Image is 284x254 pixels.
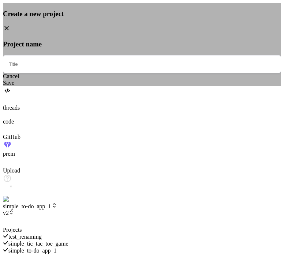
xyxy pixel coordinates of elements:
[3,73,281,80] div: Cancel
[3,134,20,140] label: GitHub
[3,55,281,73] input: Title
[3,118,14,125] label: code
[3,167,20,174] label: Upload
[3,40,281,48] h3: Project name
[3,80,281,86] div: Save
[8,234,42,240] span: test_renaming
[3,10,281,18] h3: Create a new project
[3,203,57,209] span: simple_to-do_app_1
[3,227,95,233] div: Projects
[8,240,68,247] span: simple_tic_tac_toe_game
[8,247,57,254] span: simple_to-do_app_1
[3,196,27,202] img: settings
[3,151,15,157] label: prem
[3,105,20,111] label: threads
[3,210,14,216] span: v2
